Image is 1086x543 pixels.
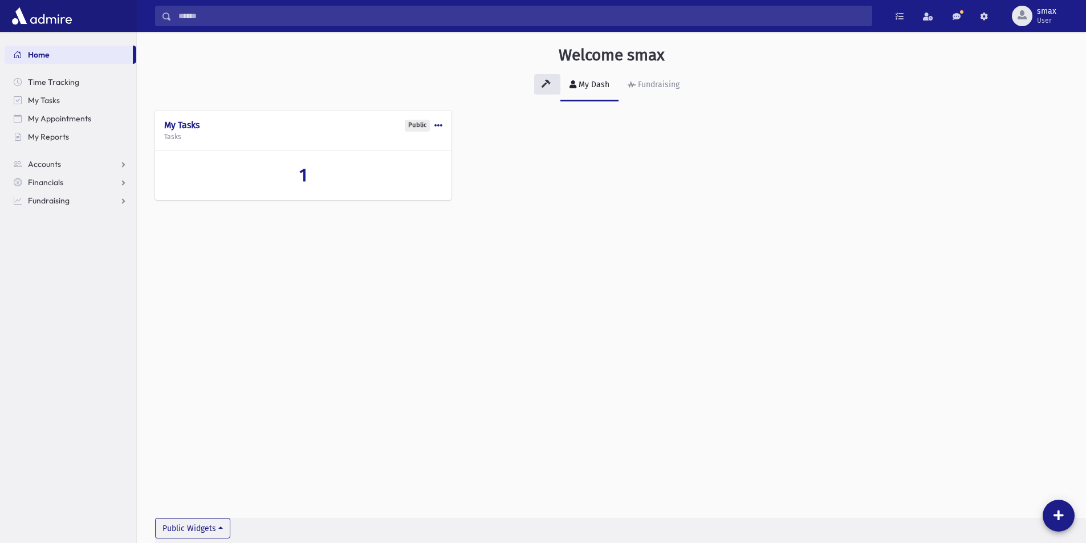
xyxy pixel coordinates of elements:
[5,155,136,173] a: Accounts
[28,132,69,142] span: My Reports
[619,70,689,101] a: Fundraising
[1037,16,1056,25] span: User
[5,128,136,146] a: My Reports
[5,191,136,210] a: Fundraising
[28,177,63,187] span: Financials
[164,120,442,130] h4: My Tasks
[164,164,442,186] a: 1
[5,46,133,64] a: Home
[1037,7,1056,16] span: smax
[5,173,136,191] a: Financials
[155,518,230,538] button: Public Widgets
[5,73,136,91] a: Time Tracking
[559,46,665,65] h3: Welcome smax
[28,95,60,105] span: My Tasks
[636,80,680,89] div: Fundraising
[28,195,70,206] span: Fundraising
[5,109,136,128] a: My Appointments
[28,50,50,60] span: Home
[172,6,872,26] input: Search
[9,5,75,27] img: AdmirePro
[5,91,136,109] a: My Tasks
[560,70,619,101] a: My Dash
[28,77,79,87] span: Time Tracking
[28,159,61,169] span: Accounts
[164,133,442,141] h5: Tasks
[28,113,91,124] span: My Appointments
[576,80,609,89] div: My Dash
[299,164,307,186] span: 1
[405,120,430,132] div: Public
